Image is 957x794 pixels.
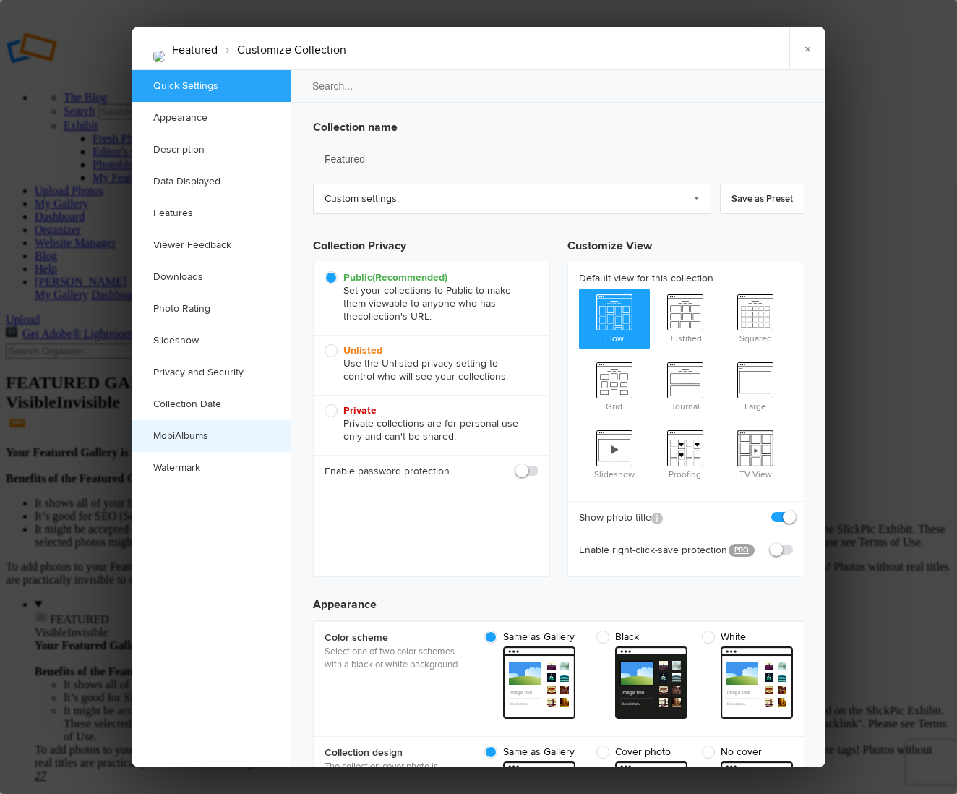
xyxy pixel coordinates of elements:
[132,166,291,197] a: Data Displayed
[132,102,291,134] a: Appearance
[579,511,663,525] b: Show photo title
[313,226,550,262] h3: Collection Privacy
[313,184,711,214] a: Custom settings
[729,544,755,557] a: PRO
[132,420,291,452] a: MobiAlbums
[579,543,718,558] b: Enable right-click-save protection
[325,271,531,323] span: Set your collections to Public to make them viewable to anyone who has the
[579,289,650,346] span: Flow
[650,357,721,414] span: Journal
[720,357,791,414] span: Large
[650,424,721,482] span: Proofing
[325,746,469,760] b: Collection design
[343,404,377,417] b: Private
[132,197,291,229] a: Features
[325,344,531,383] span: Use the Unlisted privacy setting to control who will see your collections.
[325,631,469,645] b: Color scheme
[132,388,291,420] a: Collection Date
[579,424,650,482] span: Slideshow
[596,746,680,759] span: Cover photo
[720,289,791,346] span: Squared
[484,631,575,644] span: Same as Gallery
[343,271,447,283] b: Public
[290,69,828,103] input: Search...
[132,261,291,293] a: Downloads
[650,289,721,346] span: Justified
[132,229,291,261] a: Viewer Feedback
[132,70,291,102] a: Quick Settings
[325,404,531,443] span: Private collections are for personal use only and can't be shared.
[153,51,165,62] img: Pfugl-1977.jpg
[702,746,786,759] span: No cover
[720,184,804,214] a: Save as Preset
[132,325,291,357] a: Slideshow
[372,271,447,283] i: (Recommended)
[343,344,382,357] b: Unlisted
[579,357,650,414] span: Grid
[132,134,291,166] a: Description
[132,293,291,325] a: Photo Rating
[484,746,575,759] span: Same as Gallery
[313,113,804,136] h3: Collection name
[579,271,793,286] b: Default view for this collection
[358,310,432,323] span: collection's URL.
[596,631,680,644] span: Black
[218,38,346,62] li: Customize Collection
[132,452,291,484] a: Watermark
[325,645,469,671] p: Select one of two color schemes with a black or white background.
[132,357,291,388] a: Privacy and Security
[567,226,804,262] h3: Customize View
[720,424,791,482] span: TV View
[313,584,804,613] h3: Appearance
[172,38,218,62] li: Featured
[789,27,825,70] a: ×
[325,464,450,479] b: Enable password protection
[702,631,786,644] span: White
